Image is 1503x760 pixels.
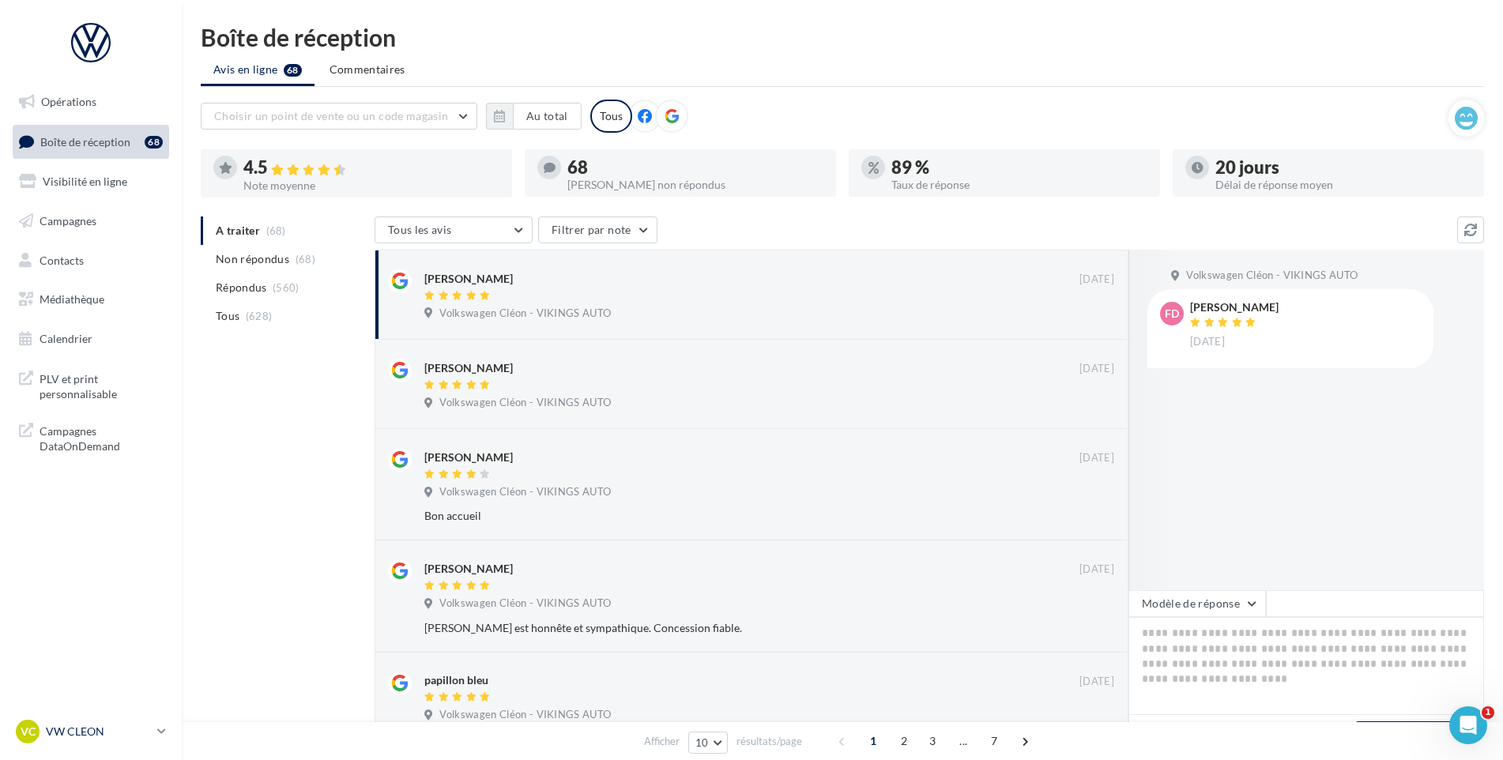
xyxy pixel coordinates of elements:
div: [PERSON_NAME] non répondus [567,179,823,190]
span: [DATE] [1190,335,1225,349]
div: [PERSON_NAME] [424,360,513,376]
span: VC [21,724,36,739]
div: Délai de réponse moyen [1215,179,1471,190]
span: Boîte de réception [40,134,130,148]
span: Commentaires [330,62,405,77]
span: [DATE] [1079,675,1114,689]
span: (560) [273,281,299,294]
button: 10 [688,732,729,754]
span: (68) [296,253,315,265]
span: 2 [891,728,917,754]
span: PLV et print personnalisable [40,368,163,402]
button: Au total [486,103,582,130]
span: Volkswagen Cléon - VIKINGS AUTO [439,708,611,722]
span: Visibilité en ligne [43,175,127,188]
span: Médiathèque [40,292,104,306]
a: Calendrier [9,322,172,356]
div: [PERSON_NAME] [424,561,513,577]
span: Volkswagen Cléon - VIKINGS AUTO [439,396,611,410]
div: [PERSON_NAME] [424,271,513,287]
span: Non répondus [216,251,289,267]
p: VW CLEON [46,724,151,739]
a: Campagnes DataOnDemand [9,414,172,461]
div: 68 [567,159,823,176]
a: Médiathèque [9,283,172,316]
span: résultats/page [736,734,802,749]
iframe: Intercom live chat [1449,706,1487,744]
a: Opérations [9,85,172,119]
span: 7 [981,728,1007,754]
button: Choisir un point de vente ou un code magasin [201,103,477,130]
span: 1 [861,728,886,754]
span: Afficher [644,734,680,749]
a: Visibilité en ligne [9,165,172,198]
span: Tous les avis [388,223,452,236]
button: Au total [513,103,582,130]
span: 3 [920,728,945,754]
button: Tous les avis [375,216,533,243]
span: Tous [216,308,239,324]
a: VC VW CLEON [13,717,169,747]
button: Modèle de réponse [1128,590,1266,617]
span: [DATE] [1079,451,1114,465]
div: 4.5 [243,159,499,177]
span: Volkswagen Cléon - VIKINGS AUTO [1186,269,1358,283]
div: 20 jours [1215,159,1471,176]
span: Volkswagen Cléon - VIKINGS AUTO [439,485,611,499]
div: Taux de réponse [891,179,1147,190]
div: 68 [145,136,163,149]
a: Campagnes [9,205,172,238]
div: Boîte de réception [201,25,1484,49]
div: [PERSON_NAME] [424,450,513,465]
span: ... [951,728,976,754]
div: [PERSON_NAME] est honnête et sympathique. Concession fiable. [424,620,1011,636]
span: (628) [246,310,273,322]
a: PLV et print personnalisable [9,362,172,408]
span: Contacts [40,253,84,266]
span: Fd [1165,306,1179,322]
span: [DATE] [1079,362,1114,376]
a: Contacts [9,244,172,277]
span: Campagnes DataOnDemand [40,420,163,454]
span: [DATE] [1079,273,1114,287]
span: Volkswagen Cléon - VIKINGS AUTO [439,596,611,611]
a: Boîte de réception68 [9,125,172,159]
span: Campagnes [40,214,96,228]
div: Tous [590,100,632,133]
div: papillon bleu [424,672,488,688]
div: [PERSON_NAME] [1190,302,1279,313]
span: Volkswagen Cléon - VIKINGS AUTO [439,307,611,321]
div: Bon accueil [424,508,1011,524]
span: 1 [1482,706,1494,719]
span: Calendrier [40,332,92,345]
span: Opérations [41,95,96,108]
button: Filtrer par note [538,216,657,243]
div: 89 % [891,159,1147,176]
span: 10 [695,736,709,749]
div: Note moyenne [243,180,499,191]
span: [DATE] [1079,562,1114,577]
span: Répondus [216,280,267,295]
span: Choisir un point de vente ou un code magasin [214,109,448,122]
